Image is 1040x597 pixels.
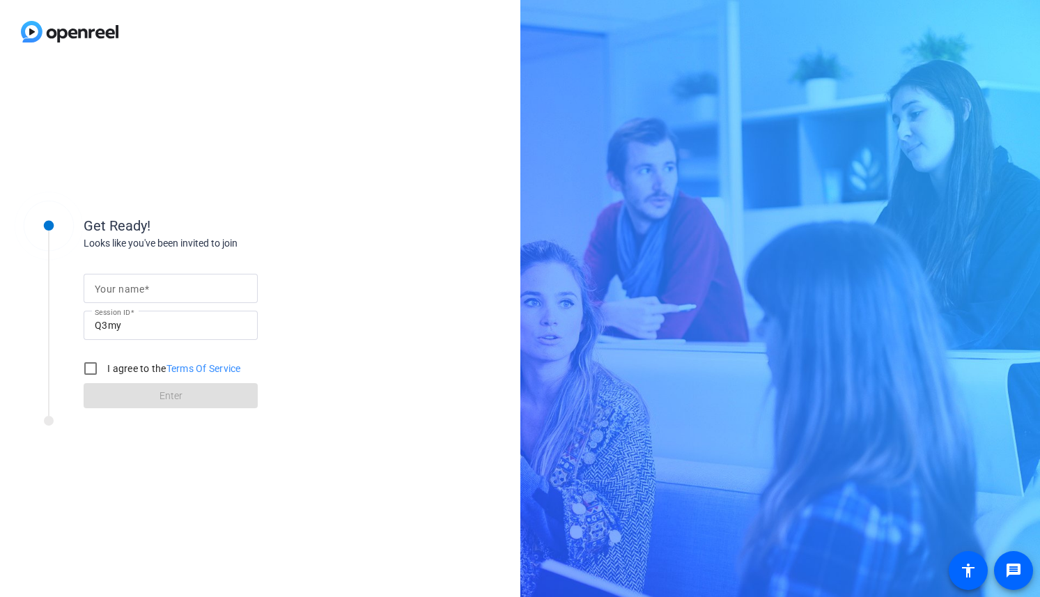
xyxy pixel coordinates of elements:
[84,236,362,251] div: Looks like you've been invited to join
[166,363,241,374] a: Terms Of Service
[95,284,144,295] mat-label: Your name
[960,562,977,579] mat-icon: accessibility
[84,215,362,236] div: Get Ready!
[104,362,241,375] label: I agree to the
[1005,562,1022,579] mat-icon: message
[95,308,130,316] mat-label: Session ID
